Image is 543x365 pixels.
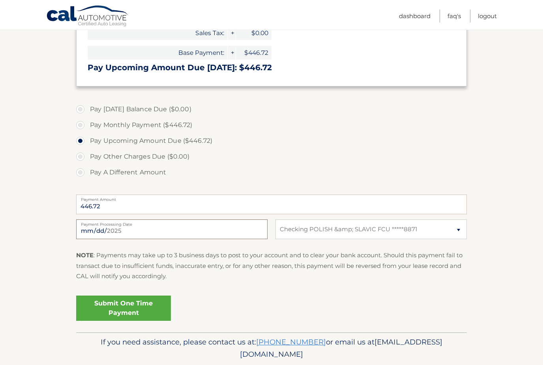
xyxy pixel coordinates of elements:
[478,9,497,22] a: Logout
[88,26,227,40] span: Sales Tax:
[76,165,467,180] label: Pay A Different Amount
[76,219,268,226] label: Payment Processing Date
[448,9,461,22] a: FAQ's
[228,26,236,40] span: +
[46,5,129,28] a: Cal Automotive
[76,195,467,214] input: Payment Amount
[76,251,94,259] strong: NOTE
[76,133,467,149] label: Pay Upcoming Amount Due ($446.72)
[76,219,268,239] input: Payment Date
[76,117,467,133] label: Pay Monthly Payment ($446.72)
[81,336,462,361] p: If you need assistance, please contact us at: or email us at
[88,46,227,60] span: Base Payment:
[228,46,236,60] span: +
[76,101,467,117] label: Pay [DATE] Balance Due ($0.00)
[76,250,467,281] p: : Payments may take up to 3 business days to post to your account and to clear your bank account....
[76,195,467,201] label: Payment Amount
[76,296,171,321] a: Submit One Time Payment
[76,149,467,165] label: Pay Other Charges Due ($0.00)
[256,337,326,346] a: [PHONE_NUMBER]
[236,26,271,40] span: $0.00
[399,9,431,22] a: Dashboard
[88,63,455,73] h3: Pay Upcoming Amount Due [DATE]: $446.72
[236,46,271,60] span: $446.72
